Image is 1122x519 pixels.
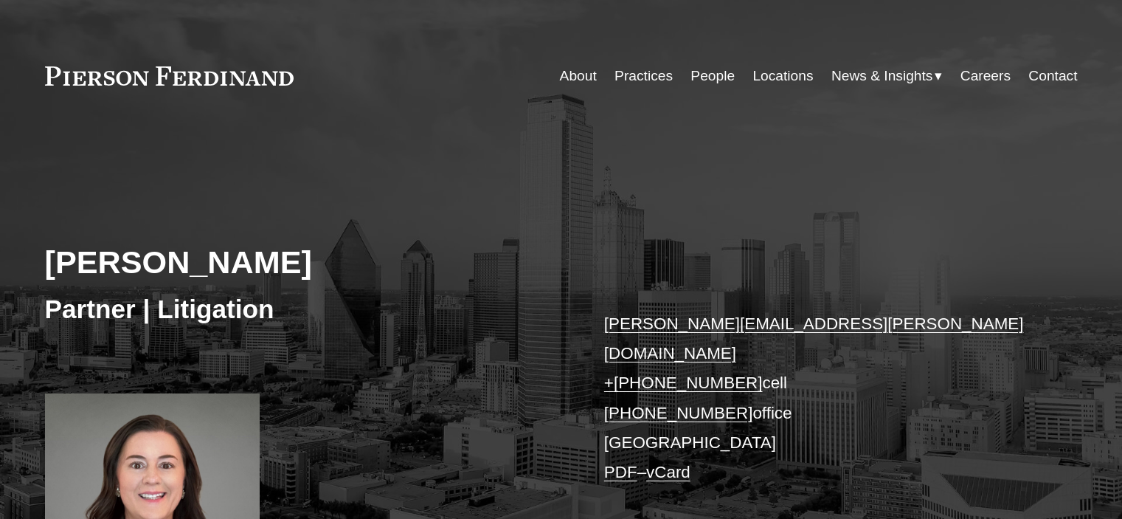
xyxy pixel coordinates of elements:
a: + [604,374,614,392]
a: vCard [646,463,690,481]
h3: Partner | Litigation [45,293,561,326]
a: [PERSON_NAME][EMAIL_ADDRESS][PERSON_NAME][DOMAIN_NAME] [604,315,1024,362]
a: About [560,62,597,90]
p: cell office [GEOGRAPHIC_DATA] – [604,309,1034,488]
h2: [PERSON_NAME] [45,243,561,281]
a: Practices [614,62,673,90]
a: [PHONE_NUMBER] [614,374,763,392]
a: folder dropdown [831,62,943,90]
a: [PHONE_NUMBER] [604,404,753,422]
span: News & Insights [831,63,933,89]
a: Contact [1028,62,1077,90]
a: People [690,62,735,90]
a: Locations [752,62,813,90]
a: Careers [960,62,1011,90]
a: PDF [604,463,637,481]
